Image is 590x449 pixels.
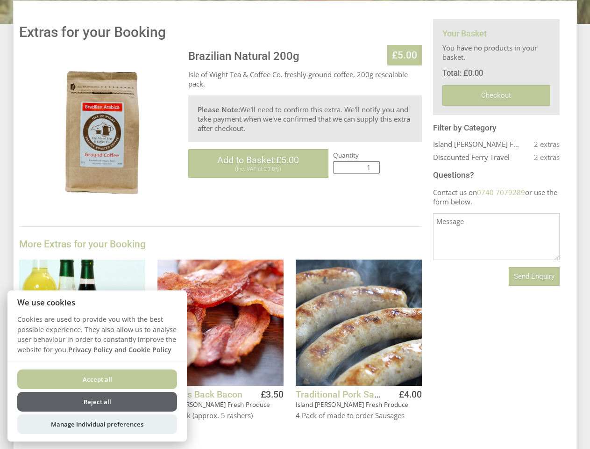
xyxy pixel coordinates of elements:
[522,152,560,162] p: 2 extras
[433,139,522,149] a: Island [PERSON_NAME] Fresh Produce
[514,272,554,281] span: Send Enquiry
[477,188,525,197] a: 0740 7079289
[157,400,270,409] a: Island [PERSON_NAME] Fresh Produce
[442,29,487,38] a: Your Basket
[296,260,422,386] img: Traditional Pork Sausages
[522,139,560,149] p: 2 extras
[68,345,171,354] a: Privacy Policy and Cookie Policy
[188,70,422,88] p: Isle of Wight Tea & Coffee Co. freshly ground coffee, 200g resealable pack.
[296,411,422,442] p: 4 Pack of made to order Sausages
[433,170,560,180] h3: Questions?
[157,411,284,442] p: 250g Pack (approx. 5 rashers)
[433,188,560,206] p: Contact us on or use the form below.
[433,123,560,132] h3: Filter by Category
[442,85,550,106] a: Checkout
[157,260,284,386] img: Rindless Back Bacon
[19,24,166,40] a: Extras for your Booking
[19,260,145,386] img: Local Honey 227g
[188,149,328,178] button: Add to Basket:£5.00 (Inc. VAT at 20.0%)
[442,43,550,62] p: You have no products in your basket.
[19,50,180,211] img: Brazilian Natural 200g
[188,50,422,63] h1: Brazilian Natural 200g
[198,105,240,114] strong: Please Note:
[19,239,146,250] a: More Extras for your Booking
[198,105,412,133] p: We'll need to confirm this extra. We'll notify you and take payment when we've confirmed that we ...
[7,298,187,307] h2: We use cookies
[399,389,422,400] h4: £4.00
[387,45,422,65] h2: £5.00
[217,155,299,166] span: Add to Basket:
[296,400,408,409] a: Island [PERSON_NAME] Fresh Produce
[17,369,177,389] button: Accept all
[157,389,242,400] a: Rindless Back Bacon
[433,152,522,162] a: Discounted Ferry Travel
[235,166,281,172] span: (Inc. VAT at 20.0%)
[261,389,284,400] h4: £3.50
[7,314,187,362] p: Cookies are used to provide you with the best possible experience. They also allow us to analyse ...
[17,414,177,434] button: Manage Individual preferences
[276,155,299,166] span: £5.00
[509,267,560,286] button: Send Enquiry
[442,69,550,78] h4: Total: £0.00
[17,392,177,412] button: Reject all
[333,151,422,159] label: Quantity
[296,389,404,400] a: Traditional Pork Sausages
